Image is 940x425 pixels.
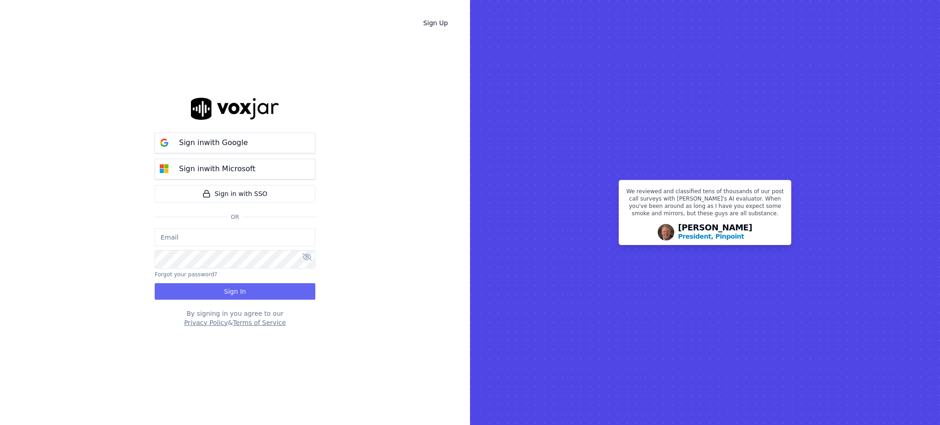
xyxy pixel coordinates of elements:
[416,15,455,31] a: Sign Up
[184,318,228,327] button: Privacy Policy
[658,224,674,240] img: Avatar
[155,133,315,153] button: Sign inwith Google
[678,224,752,241] div: [PERSON_NAME]
[155,159,315,179] button: Sign inwith Microsoft
[179,163,255,174] p: Sign in with Microsoft
[155,185,315,202] a: Sign in with SSO
[625,188,785,221] p: We reviewed and classified tens of thousands of our post call surveys with [PERSON_NAME]'s AI eva...
[179,137,248,148] p: Sign in with Google
[155,271,217,278] button: Forgot your password?
[191,98,279,119] img: logo
[678,232,744,241] p: President, Pinpoint
[155,228,315,246] input: Email
[155,283,315,300] button: Sign In
[155,309,315,327] div: By signing in you agree to our &
[227,213,243,221] span: Or
[233,318,285,327] button: Terms of Service
[155,160,173,178] img: microsoft Sign in button
[155,134,173,152] img: google Sign in button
